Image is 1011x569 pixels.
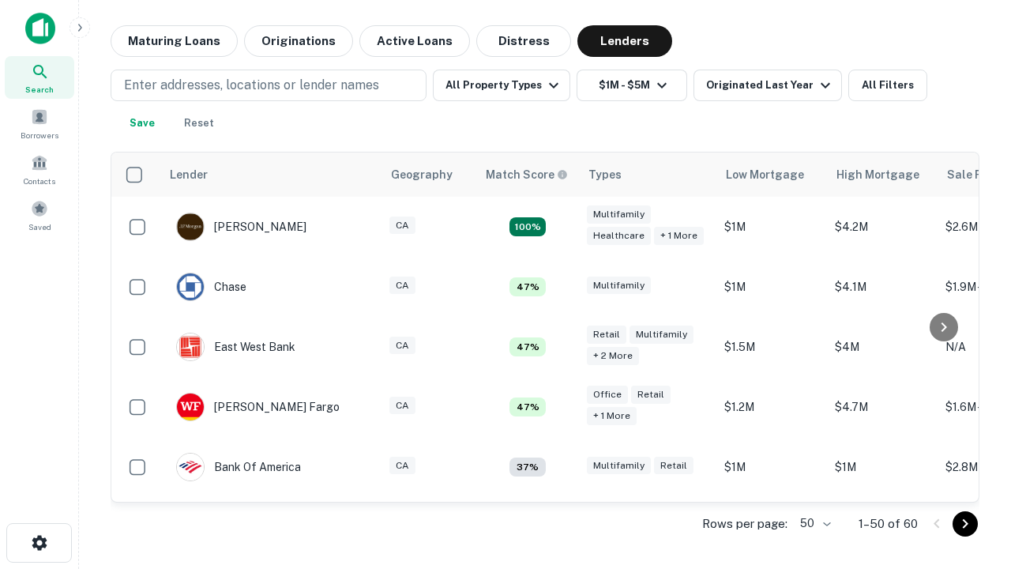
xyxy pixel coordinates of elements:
[716,153,827,197] th: Low Mortgage
[389,457,415,475] div: CA
[160,153,381,197] th: Lender
[359,25,470,57] button: Active Loans
[433,70,570,101] button: All Property Types
[716,437,827,497] td: $1M
[389,337,415,355] div: CA
[579,153,716,197] th: Types
[630,326,693,344] div: Multifamily
[177,454,204,480] img: picture
[587,277,651,295] div: Multifamily
[859,514,918,533] p: 1–50 of 60
[716,317,827,377] td: $1.5M
[827,317,938,377] td: $4M
[5,56,74,99] a: Search
[170,165,208,184] div: Lender
[726,165,804,184] div: Low Mortgage
[932,392,1011,468] iframe: Chat Widget
[706,76,835,95] div: Originated Last Year
[587,347,639,365] div: + 2 more
[794,512,833,535] div: 50
[176,333,295,361] div: East West Bank
[587,457,651,475] div: Multifamily
[587,227,651,245] div: Healthcare
[176,213,306,241] div: [PERSON_NAME]
[25,83,54,96] span: Search
[174,107,224,139] button: Reset
[716,257,827,317] td: $1M
[587,205,651,224] div: Multifamily
[5,102,74,145] a: Borrowers
[24,175,55,187] span: Contacts
[631,386,671,404] div: Retail
[509,277,546,296] div: Matching Properties: 5, hasApolloMatch: undefined
[389,397,415,415] div: CA
[21,129,58,141] span: Borrowers
[654,227,704,245] div: + 1 more
[827,153,938,197] th: High Mortgage
[176,273,246,301] div: Chase
[577,25,672,57] button: Lenders
[827,437,938,497] td: $1M
[827,257,938,317] td: $4.1M
[716,497,827,557] td: $1.4M
[176,453,301,481] div: Bank Of America
[953,511,978,537] button: Go to next page
[577,70,687,101] button: $1M - $5M
[588,165,622,184] div: Types
[486,166,565,183] h6: Match Score
[848,70,927,101] button: All Filters
[111,70,427,101] button: Enter addresses, locations or lender names
[716,197,827,257] td: $1M
[509,458,546,477] div: Matching Properties: 4, hasApolloMatch: undefined
[117,107,167,139] button: Save your search to get updates of matches that match your search criteria.
[111,25,238,57] button: Maturing Loans
[177,333,204,360] img: picture
[391,165,453,184] div: Geography
[716,377,827,437] td: $1.2M
[25,13,55,44] img: capitalize-icon.png
[827,377,938,437] td: $4.7M
[177,273,204,300] img: picture
[509,337,546,356] div: Matching Properties: 5, hasApolloMatch: undefined
[836,165,919,184] div: High Mortgage
[509,217,546,236] div: Matching Properties: 19, hasApolloMatch: undefined
[176,393,340,421] div: [PERSON_NAME] Fargo
[5,148,74,190] a: Contacts
[486,166,568,183] div: Capitalize uses an advanced AI algorithm to match your search with the best lender. The match sco...
[702,514,787,533] p: Rows per page:
[827,197,938,257] td: $4.2M
[381,153,476,197] th: Geography
[244,25,353,57] button: Originations
[693,70,842,101] button: Originated Last Year
[177,213,204,240] img: picture
[5,194,74,236] a: Saved
[587,386,628,404] div: Office
[587,407,637,425] div: + 1 more
[827,497,938,557] td: $4.5M
[476,153,579,197] th: Capitalize uses an advanced AI algorithm to match your search with the best lender. The match sco...
[654,457,693,475] div: Retail
[587,326,626,344] div: Retail
[177,394,204,420] img: picture
[389,277,415,295] div: CA
[28,220,51,233] span: Saved
[124,76,379,95] p: Enter addresses, locations or lender names
[389,217,415,235] div: CA
[509,398,546,416] div: Matching Properties: 5, hasApolloMatch: undefined
[476,25,571,57] button: Distress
